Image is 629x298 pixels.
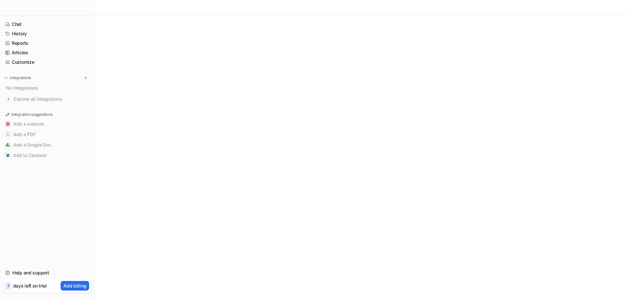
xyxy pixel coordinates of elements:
button: Add a websiteAdd a website [3,119,91,129]
p: 7 [7,283,10,289]
div: No integrations [4,82,91,93]
p: Add billing [63,282,86,289]
a: Help and support [3,268,91,277]
img: Add to Zendesk [6,153,10,157]
a: History [3,29,91,38]
span: Explore all integrations [14,94,89,104]
img: expand menu [4,76,9,80]
button: Add to ZendeskAdd to Zendesk [3,150,91,161]
img: explore all integrations [5,96,12,102]
img: Add a PDF [6,132,10,136]
button: Add a PDFAdd a PDF [3,129,91,140]
a: Explore all integrations [3,95,91,104]
button: Integrations [3,75,33,81]
img: menu_add.svg [83,76,88,80]
a: Chat [3,20,91,29]
img: Add a Google Doc [6,143,10,147]
p: days left on trial [13,282,47,289]
a: Reports [3,39,91,48]
img: Add a website [6,122,10,126]
a: Articles [3,48,91,57]
p: Integrations [10,75,31,80]
button: Add a Google DocAdd a Google Doc [3,140,91,150]
p: Integration suggestions [11,112,52,117]
button: Add billing [61,281,89,290]
a: Customize [3,58,91,67]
